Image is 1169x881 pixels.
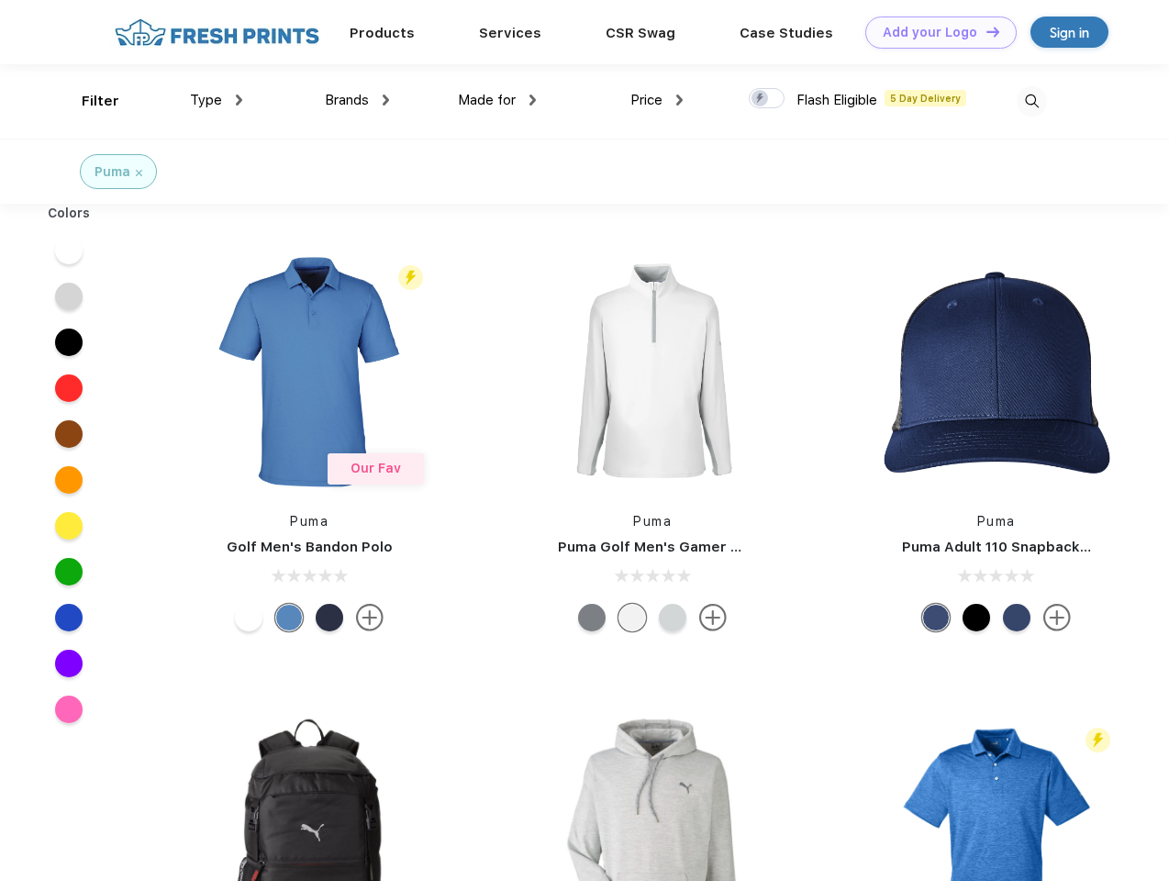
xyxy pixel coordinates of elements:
[874,250,1119,494] img: func=resize&h=266
[1017,86,1047,117] img: desktop_search.svg
[187,250,431,494] img: func=resize&h=266
[633,514,672,529] a: Puma
[95,162,130,182] div: Puma
[883,25,977,40] div: Add your Logo
[922,604,950,631] div: Peacoat Qut Shd
[676,95,683,106] img: dropdown.png
[1043,604,1071,631] img: more.svg
[82,91,119,112] div: Filter
[796,92,877,108] span: Flash Eligible
[963,604,990,631] div: Pma Blk Pma Blk
[290,514,328,529] a: Puma
[350,25,415,41] a: Products
[235,604,262,631] div: Bright White
[699,604,727,631] img: more.svg
[227,539,393,555] a: Golf Men's Bandon Polo
[606,25,675,41] a: CSR Swag
[325,92,369,108] span: Brands
[558,539,848,555] a: Puma Golf Men's Gamer Golf Quarter-Zip
[383,95,389,106] img: dropdown.png
[659,604,686,631] div: High Rise
[986,27,999,37] img: DT
[1030,17,1108,48] a: Sign in
[618,604,646,631] div: Bright White
[136,170,142,176] img: filter_cancel.svg
[1003,604,1030,631] div: Peacoat with Qut Shd
[630,92,662,108] span: Price
[351,461,401,475] span: Our Fav
[190,92,222,108] span: Type
[578,604,606,631] div: Quiet Shade
[34,204,105,223] div: Colors
[1085,728,1110,753] img: flash_active_toggle.svg
[356,604,384,631] img: more.svg
[479,25,541,41] a: Services
[109,17,325,49] img: fo%20logo%202.webp
[236,95,242,106] img: dropdown.png
[275,604,303,631] div: Lake Blue
[530,250,774,494] img: func=resize&h=266
[458,92,516,108] span: Made for
[977,514,1016,529] a: Puma
[885,90,966,106] span: 5 Day Delivery
[398,265,423,290] img: flash_active_toggle.svg
[316,604,343,631] div: Navy Blazer
[1050,22,1089,43] div: Sign in
[529,95,536,106] img: dropdown.png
